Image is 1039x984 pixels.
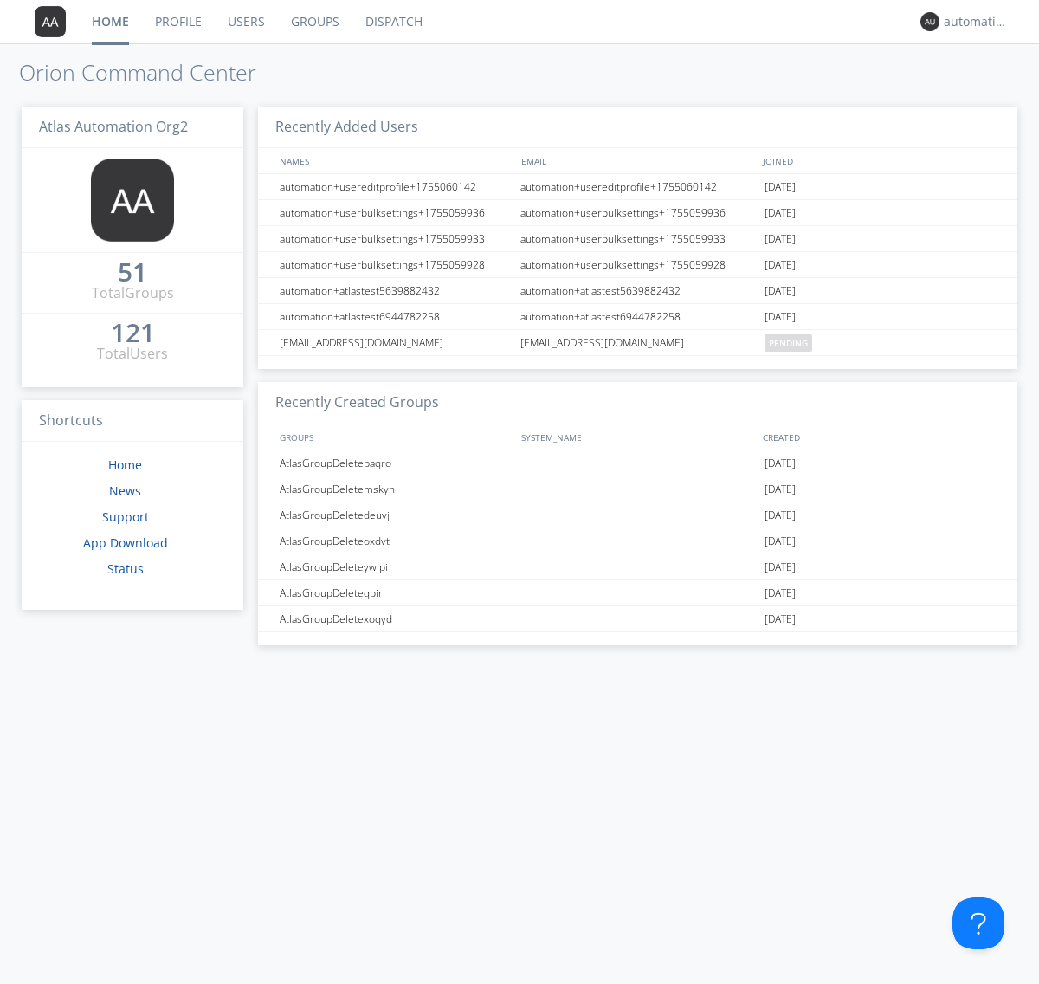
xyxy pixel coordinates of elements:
div: automation+atlastest5639882432 [275,278,515,303]
a: AtlasGroupDeleteqpirj[DATE] [258,580,1017,606]
a: automation+atlastest6944782258automation+atlastest6944782258[DATE] [258,304,1017,330]
div: automation+atlastest6944782258 [516,304,760,329]
h3: Recently Added Users [258,107,1017,149]
div: AtlasGroupDeleteqpirj [275,580,515,605]
div: automation+atlastest5639882432 [516,278,760,303]
div: 121 [111,324,155,341]
a: [EMAIL_ADDRESS][DOMAIN_NAME][EMAIL_ADDRESS][DOMAIN_NAME]pending [258,330,1017,356]
div: automation+usereditprofile+1755060142 [275,174,515,199]
div: AtlasGroupDeletexoqyd [275,606,515,631]
div: CREATED [758,424,1001,450]
div: automation+usereditprofile+1755060142 [516,174,760,199]
div: AtlasGroupDeletepaqro [275,450,515,476]
div: NAMES [275,148,513,173]
a: Status [107,560,144,577]
span: [DATE] [765,174,796,200]
span: [DATE] [765,252,796,278]
div: GROUPS [275,424,513,450]
div: automation+atlas0003+org2 [944,13,1009,30]
span: [DATE] [765,476,796,502]
div: automation+userbulksettings+1755059933 [516,226,760,251]
span: [DATE] [765,606,796,632]
h3: Shortcuts [22,400,243,443]
a: AtlasGroupDeleteywlpi[DATE] [258,554,1017,580]
span: [DATE] [765,580,796,606]
a: AtlasGroupDeleteoxdvt[DATE] [258,528,1017,554]
a: Home [108,456,142,473]
a: AtlasGroupDeletexoqyd[DATE] [258,606,1017,632]
div: automation+userbulksettings+1755059936 [516,200,760,225]
iframe: Toggle Customer Support [952,897,1004,949]
a: 121 [111,324,155,344]
div: AtlasGroupDeleteywlpi [275,554,515,579]
a: AtlasGroupDeletedeuvj[DATE] [258,502,1017,528]
div: AtlasGroupDeleteoxdvt [275,528,515,553]
div: AtlasGroupDeletemskyn [275,476,515,502]
img: 373638.png [91,159,174,242]
h3: Recently Created Groups [258,382,1017,424]
span: [DATE] [765,226,796,252]
div: [EMAIL_ADDRESS][DOMAIN_NAME] [516,330,760,355]
span: [DATE] [765,200,796,226]
div: 51 [118,263,147,281]
span: Atlas Automation Org2 [39,117,188,136]
a: automation+userbulksettings+1755059928automation+userbulksettings+1755059928[DATE] [258,252,1017,278]
div: EMAIL [517,148,758,173]
span: [DATE] [765,528,796,554]
a: App Download [83,534,168,551]
a: Support [102,508,149,525]
a: AtlasGroupDeletemskyn[DATE] [258,476,1017,502]
span: pending [765,334,812,352]
span: [DATE] [765,502,796,528]
div: automation+userbulksettings+1755059933 [275,226,515,251]
div: Total Users [97,344,168,364]
a: 51 [118,263,147,283]
div: automation+userbulksettings+1755059928 [275,252,515,277]
div: automation+userbulksettings+1755059936 [275,200,515,225]
a: automation+userbulksettings+1755059936automation+userbulksettings+1755059936[DATE] [258,200,1017,226]
img: 373638.png [35,6,66,37]
a: automation+userbulksettings+1755059933automation+userbulksettings+1755059933[DATE] [258,226,1017,252]
a: AtlasGroupDeletepaqro[DATE] [258,450,1017,476]
a: News [109,482,141,499]
div: AtlasGroupDeletedeuvj [275,502,515,528]
span: [DATE] [765,450,796,476]
div: JOINED [758,148,1001,173]
img: 373638.png [920,12,939,31]
div: Total Groups [92,283,174,303]
a: automation+atlastest5639882432automation+atlastest5639882432[DATE] [258,278,1017,304]
div: automation+atlastest6944782258 [275,304,515,329]
span: [DATE] [765,554,796,580]
div: SYSTEM_NAME [517,424,758,450]
div: [EMAIL_ADDRESS][DOMAIN_NAME] [275,330,515,355]
a: automation+usereditprofile+1755060142automation+usereditprofile+1755060142[DATE] [258,174,1017,200]
span: [DATE] [765,278,796,304]
div: automation+userbulksettings+1755059928 [516,252,760,277]
span: [DATE] [765,304,796,330]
